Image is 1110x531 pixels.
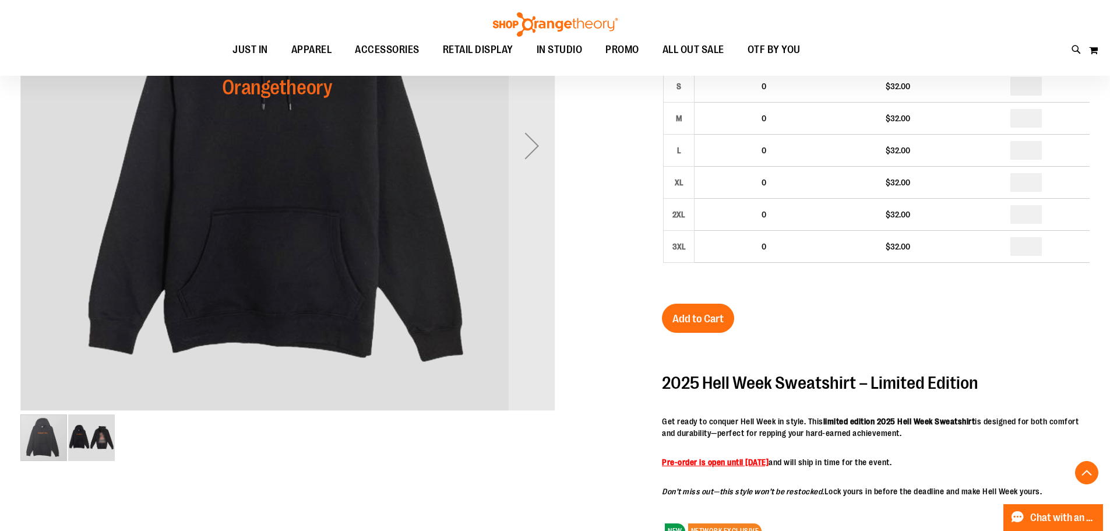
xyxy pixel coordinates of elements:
[670,142,688,159] div: L
[670,78,688,95] div: S
[762,242,766,251] span: 0
[232,37,268,63] span: JUST IN
[1003,504,1104,531] button: Chat with an Expert
[670,206,688,223] div: 2XL
[838,209,957,220] div: $32.00
[838,177,957,188] div: $32.00
[662,304,734,333] button: Add to Cart
[68,414,115,461] img: 2025 Hell Week Hooded Sweatshirt
[838,80,957,92] div: $32.00
[20,413,68,462] div: image 1 of 2
[662,374,1090,392] h2: 2025 Hell Week Sweatshirt – Limited Edition
[491,12,619,37] img: Shop Orangetheory
[662,456,1090,468] p: and will ship in time for the event.
[443,37,513,63] span: RETAIL DISPLAY
[823,417,975,426] strong: limited edition 2025 Hell Week Sweatshirt
[762,82,766,91] span: 0
[762,210,766,219] span: 0
[838,112,957,124] div: $32.00
[1030,512,1096,523] span: Chat with an Expert
[670,174,688,191] div: XL
[605,37,639,63] span: PROMO
[662,416,1090,439] p: Get ready to conquer Hell Week in style. This is designed for both comfort and durability—perfect...
[672,312,724,325] span: Add to Cart
[662,486,1090,497] p: Lock yours in before the deadline and make Hell Week yours.
[748,37,801,63] span: OTF BY YOU
[838,145,957,156] div: $32.00
[838,241,957,252] div: $32.00
[537,37,583,63] span: IN STUDIO
[762,178,766,187] span: 0
[662,487,824,496] em: Don’t miss out—this style won’t be restocked.
[762,114,766,123] span: 0
[762,146,766,155] span: 0
[291,37,332,63] span: APPAREL
[663,37,724,63] span: ALL OUT SALE
[355,37,420,63] span: ACCESSORIES
[662,458,769,467] strong: Pre-order is open until [DATE]
[68,413,115,462] div: image 2 of 2
[1075,461,1098,484] button: Back To Top
[670,110,688,127] div: M
[670,238,688,255] div: 3XL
